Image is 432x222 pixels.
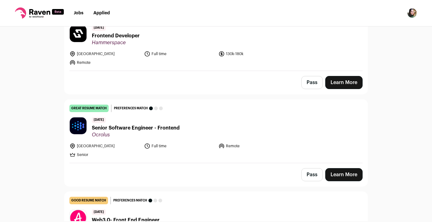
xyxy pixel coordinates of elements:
[113,197,147,204] span: Preferences match
[64,100,368,163] a: great resume match Preferences match [DATE] Senior Software Engineer - Frontend Ocrolus [GEOGRAPH...
[74,11,83,15] a: Jobs
[69,143,140,149] li: [GEOGRAPHIC_DATA]
[144,51,215,57] li: Full time
[64,7,368,71] a: great resume match Preferences match [DATE] Frontend Developer Hammerspace [GEOGRAPHIC_DATA] Full...
[218,51,289,57] li: 130k-180k
[407,8,417,18] img: 12982139-medium_jpg
[301,76,323,89] button: Pass
[92,40,140,46] span: Hammerspace
[69,59,140,66] li: Remote
[93,11,110,15] a: Applied
[70,25,87,42] img: 6b67a3d31cda2be39ad2f367d96dddcb776d16ee4125687fda67486e280b0707.jpg
[92,209,106,215] span: [DATE]
[325,76,363,89] a: Learn More
[69,51,140,57] li: [GEOGRAPHIC_DATA]
[69,197,108,204] div: good resume match
[325,168,363,181] a: Learn More
[92,117,106,123] span: [DATE]
[114,105,148,111] span: Preferences match
[218,143,289,149] li: Remote
[69,152,140,158] li: Senior
[69,105,109,112] div: great resume match
[144,143,215,149] li: Full time
[70,117,87,134] img: 0d7b8d9a3b577bd6c2caada355c5447f3f819241826a91b1594fa99c421327aa.jpg
[301,168,323,181] button: Pass
[92,132,180,138] span: Ocrolus
[407,8,417,18] button: Open dropdown
[92,25,106,31] span: [DATE]
[92,32,140,40] span: Frontend Developer
[92,124,180,132] span: Senior Software Engineer - Frontend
